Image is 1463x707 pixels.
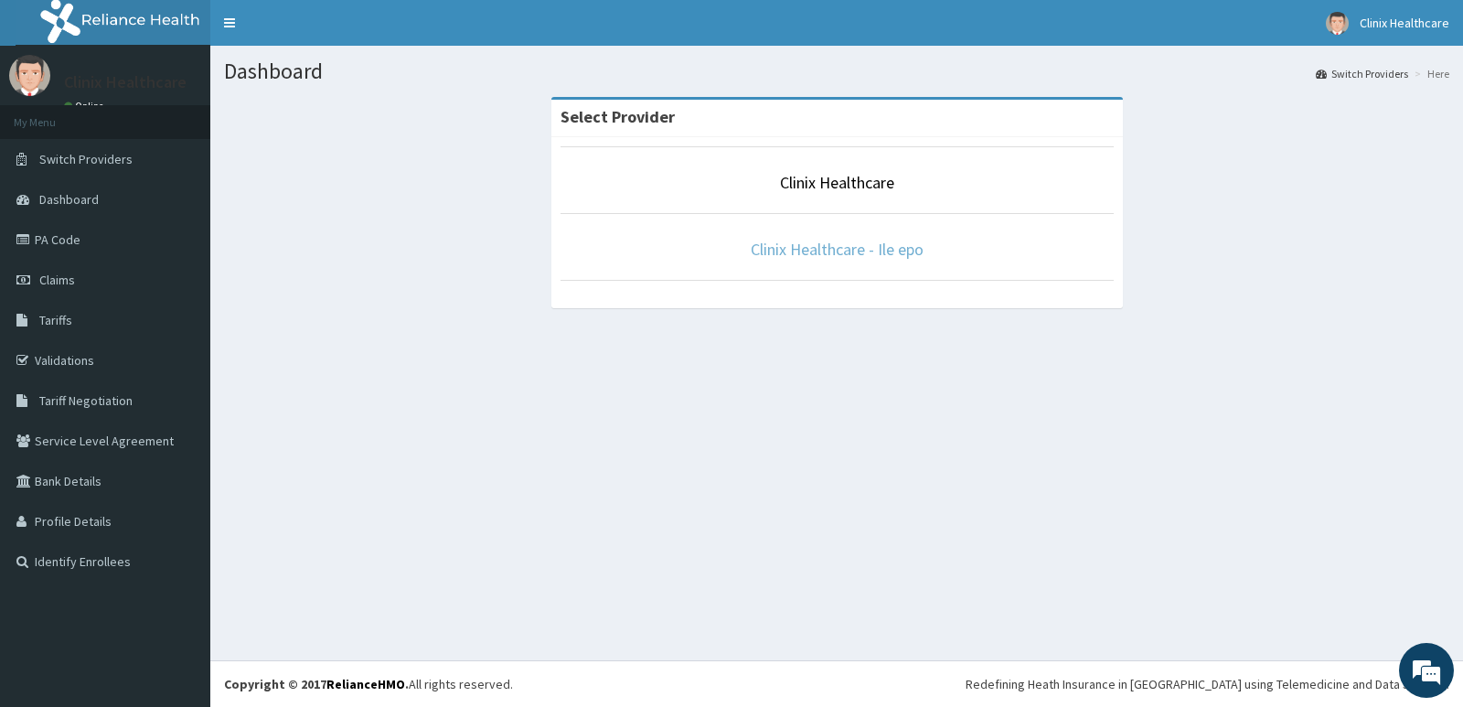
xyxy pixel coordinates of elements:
[751,239,924,260] a: Clinix Healthcare - Ile epo
[224,59,1449,83] h1: Dashboard
[561,106,675,127] strong: Select Provider
[64,100,108,112] a: Online
[1410,66,1449,81] li: Here
[39,191,99,208] span: Dashboard
[1326,12,1349,35] img: User Image
[326,676,405,692] a: RelianceHMO
[39,151,133,167] span: Switch Providers
[39,312,72,328] span: Tariffs
[39,272,75,288] span: Claims
[224,676,409,692] strong: Copyright © 2017 .
[1360,15,1449,31] span: Clinix Healthcare
[1316,66,1408,81] a: Switch Providers
[64,74,187,91] p: Clinix Healthcare
[39,392,133,409] span: Tariff Negotiation
[210,660,1463,707] footer: All rights reserved.
[966,675,1449,693] div: Redefining Heath Insurance in [GEOGRAPHIC_DATA] using Telemedicine and Data Science!
[9,55,50,96] img: User Image
[780,172,894,193] a: Clinix Healthcare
